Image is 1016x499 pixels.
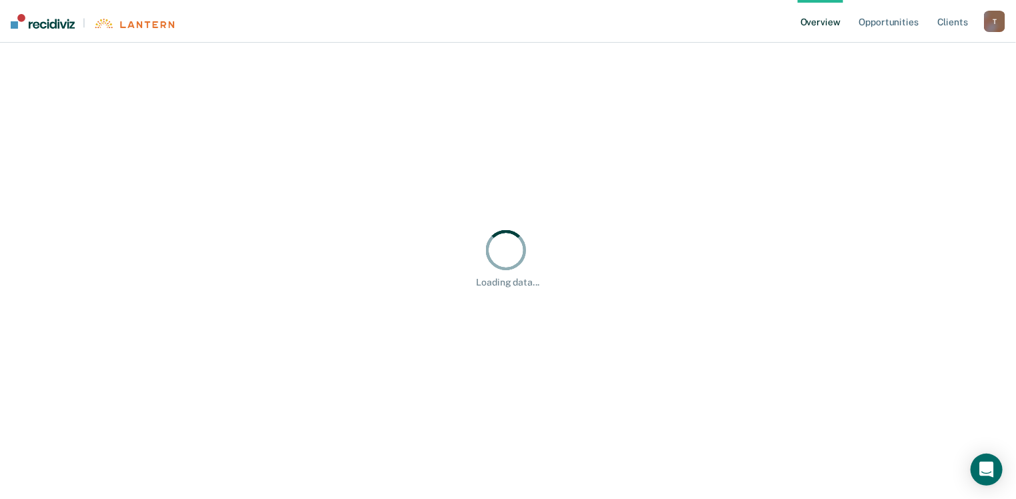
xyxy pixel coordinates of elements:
button: T [984,11,1005,32]
div: Open Intercom Messenger [971,454,1003,486]
div: Loading data... [477,277,540,288]
a: | [11,14,174,29]
span: | [75,17,93,29]
img: Recidiviz [11,14,75,29]
img: Lantern [93,19,174,29]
